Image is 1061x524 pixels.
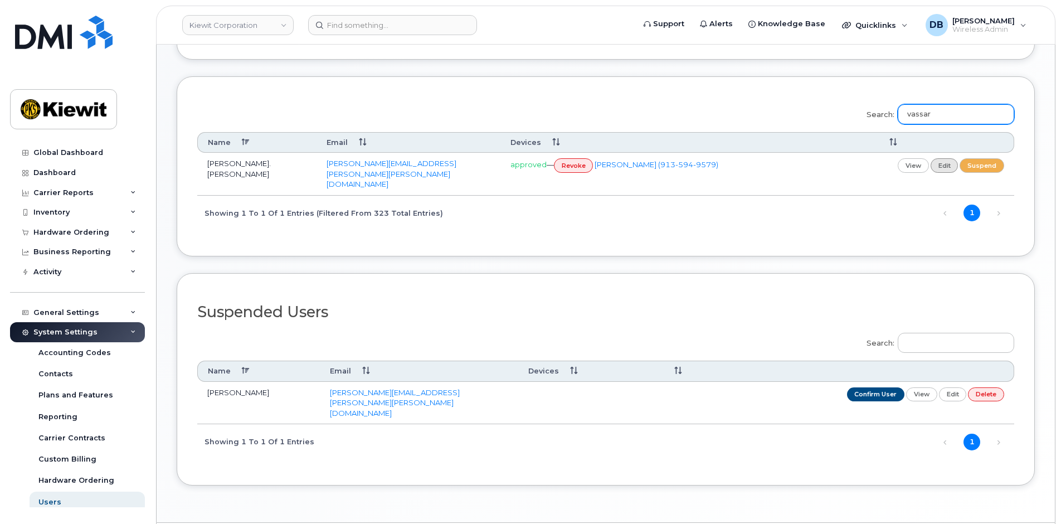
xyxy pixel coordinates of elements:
[197,382,320,425] td: [PERSON_NAME]
[500,132,868,153] th: Devices: activate to sort column ascending
[653,361,1014,381] th: : activate to sort column ascending
[952,25,1015,34] span: Wireless Admin
[968,387,1004,401] a: delete
[937,205,953,222] a: Previous
[855,21,896,30] span: Quicklinks
[898,104,1014,124] input: Search:
[653,18,684,30] span: Support
[741,13,833,35] a: Knowledge Base
[898,158,929,172] a: view
[859,326,1014,357] label: Search:
[320,361,518,381] th: Email: activate to sort column ascending
[510,160,547,169] span: approved
[906,387,937,401] a: view
[847,387,905,401] a: confirm user
[960,158,1004,172] a: suspend
[595,160,718,169] a: [PERSON_NAME] (913-594-9579)
[952,16,1015,25] span: [PERSON_NAME]
[1013,476,1053,516] iframe: Messenger Launcher
[554,158,593,172] a: revoke
[636,13,692,35] a: Support
[308,15,477,35] input: Find something...
[709,18,733,30] span: Alerts
[898,333,1014,353] input: Search:
[963,205,980,221] a: 1
[317,132,500,153] th: Email: activate to sort column ascending
[990,434,1007,450] a: Next
[868,132,1014,153] th: : activate to sort column ascending
[197,153,317,196] td: [PERSON_NAME].[PERSON_NAME]
[197,304,1014,321] h2: Suspended Users
[834,14,916,36] div: Quicklinks
[929,18,943,32] span: DB
[197,361,320,381] th: Name: activate to sort column descending
[939,387,967,401] a: edit
[859,97,1014,128] label: Search:
[182,15,294,35] a: Kiewit Corporation
[963,434,980,450] a: 1
[330,388,460,418] a: [PERSON_NAME][EMAIL_ADDRESS][PERSON_NAME][PERSON_NAME][DOMAIN_NAME]
[937,434,953,450] a: Previous
[500,153,868,196] td: —
[758,18,825,30] span: Knowledge Base
[197,203,443,222] div: Showing 1 to 1 of 1 entries (filtered from 323 total entries)
[197,431,314,450] div: Showing 1 to 1 of 1 entries
[931,158,958,172] a: edit
[327,159,456,188] a: [PERSON_NAME][EMAIL_ADDRESS][PERSON_NAME][PERSON_NAME][DOMAIN_NAME]
[692,13,741,35] a: Alerts
[518,361,653,381] th: Devices: activate to sort column ascending
[918,14,1034,36] div: Daniel Buffington
[990,205,1007,222] a: Next
[197,132,317,153] th: Name: activate to sort column descending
